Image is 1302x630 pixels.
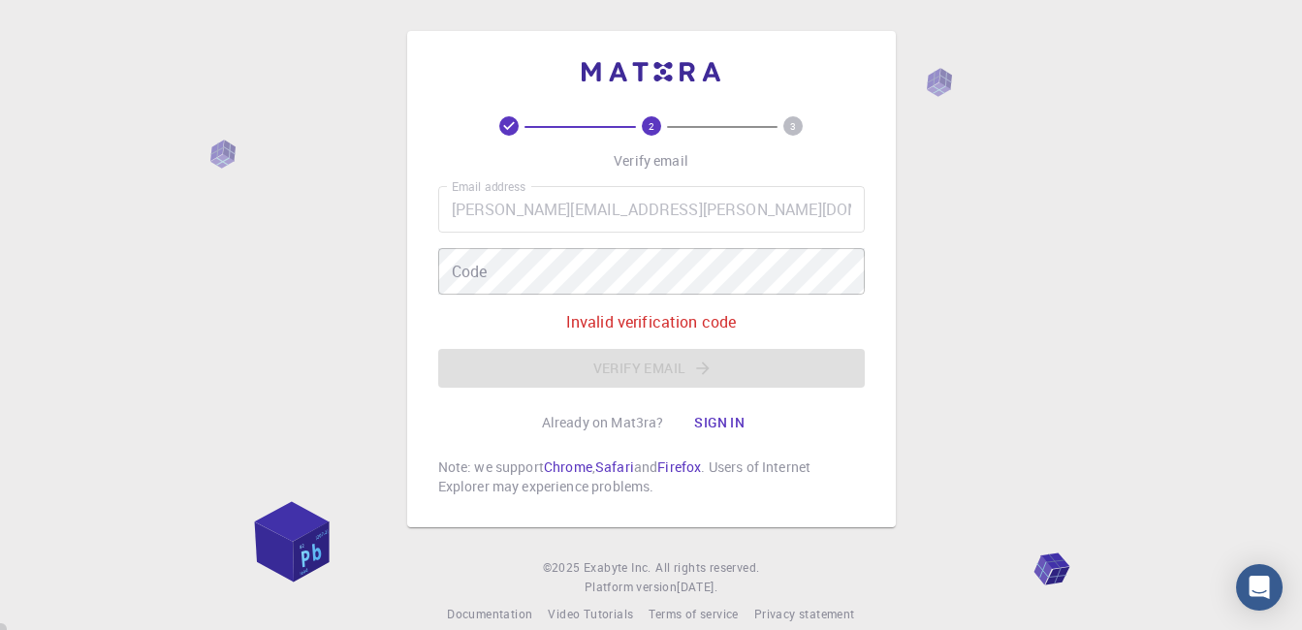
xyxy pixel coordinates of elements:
span: Terms of service [649,606,738,621]
div: Open Intercom Messenger [1236,564,1283,611]
span: © 2025 [543,558,584,578]
a: [DATE]. [677,578,717,597]
label: Email address [452,178,525,195]
span: Privacy statement [754,606,855,621]
button: Sign in [679,403,760,442]
span: Platform version [585,578,677,597]
p: Already on Mat3ra? [542,413,664,432]
span: All rights reserved. [655,558,759,578]
span: [DATE] . [677,579,717,594]
a: Terms of service [649,605,738,624]
span: Exabyte Inc. [584,559,651,575]
span: Documentation [447,606,532,621]
a: Video Tutorials [548,605,633,624]
p: Note: we support , and . Users of Internet Explorer may experience problems. [438,457,865,496]
text: 3 [790,119,796,133]
a: Privacy statement [754,605,855,624]
a: Exabyte Inc. [584,558,651,578]
a: Safari [595,457,634,476]
p: Verify email [614,151,688,171]
span: Video Tutorials [548,606,633,621]
text: 2 [649,119,654,133]
a: Chrome [544,457,592,476]
a: Documentation [447,605,532,624]
a: Firefox [657,457,701,476]
p: Invalid verification code [566,310,737,333]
